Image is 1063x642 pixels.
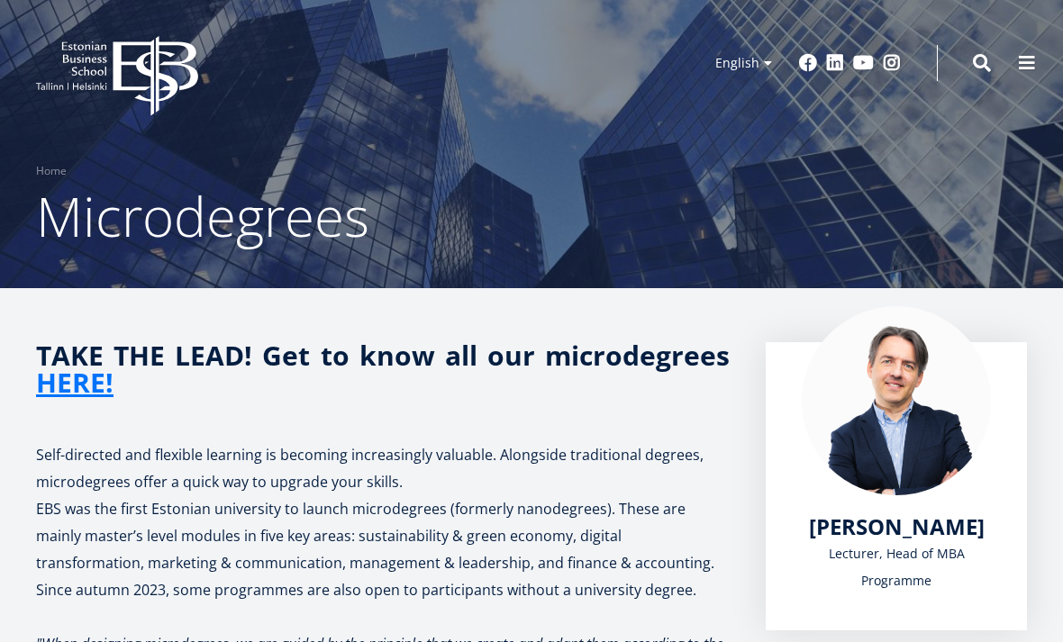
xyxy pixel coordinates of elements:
a: HERE! [36,369,114,396]
a: [PERSON_NAME] [809,513,985,540]
span: Microdegrees [36,179,369,253]
a: Instagram [883,54,901,72]
div: Lecturer, Head of MBA Programme [802,540,991,594]
a: Facebook [799,54,817,72]
a: Linkedin [826,54,844,72]
strong: TAKE THE LEAD! Get to know all our microdegrees [36,337,730,401]
img: Marko Rillo [802,306,991,495]
a: Home [36,162,67,180]
a: Youtube [853,54,874,72]
p: Self-directed and flexible learning is becoming increasingly valuable. Alongside traditional degr... [36,441,730,495]
span: [PERSON_NAME] [809,511,985,541]
p: EBS was the first Estonian university to launch microdegrees (formerly nanodegrees). These are ma... [36,495,730,603]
